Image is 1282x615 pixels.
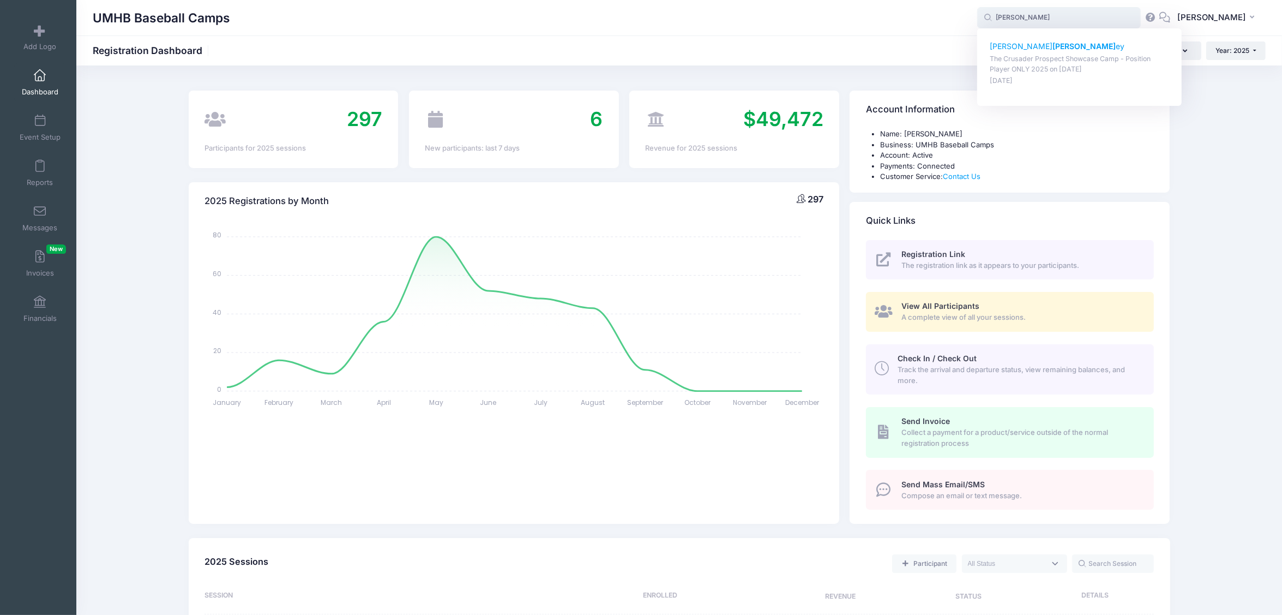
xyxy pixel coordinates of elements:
[534,397,547,407] tspan: July
[1170,5,1266,31] button: [PERSON_NAME]
[866,344,1154,395] a: Check In / Check Out Track the arrival and departure status, view remaining balances, and more.
[581,397,605,407] tspan: August
[898,365,1141,386] span: Track the arrival and departure status, view remaining balances, and more.
[880,161,1154,172] li: Payments: Connected
[14,199,66,237] a: Messages
[1216,46,1250,55] span: Year: 2025
[14,244,66,283] a: InvoicesNew
[866,240,1154,280] a: Registration Link The registration link as it appears to your participants.
[217,385,221,394] tspan: 0
[866,94,955,126] h4: Account Information
[808,194,823,205] span: 297
[23,42,56,51] span: Add Logo
[590,107,603,131] span: 6
[213,307,221,317] tspan: 40
[1052,41,1116,51] strong: [PERSON_NAME]
[1206,41,1266,60] button: Year: 2025
[627,397,664,407] tspan: September
[901,427,1142,449] span: Collect a payment for a product/service outside of the normal registration process
[901,416,950,426] span: Send Invoice
[377,397,391,407] tspan: April
[684,397,711,407] tspan: October
[14,109,66,147] a: Event Setup
[743,107,823,131] span: $49,472
[264,397,293,407] tspan: February
[14,154,66,192] a: Reports
[901,260,1142,271] span: The registration link as it appears to your participants.
[321,397,342,407] tspan: March
[14,18,66,56] a: Add Logo
[22,223,57,232] span: Messages
[774,590,907,604] div: Revenue
[901,249,965,259] span: Registration Link
[990,41,1170,52] p: [PERSON_NAME] ey
[546,590,774,604] div: Enrolled
[93,45,212,56] h1: Registration Dashboard
[733,397,767,407] tspan: November
[46,244,66,254] span: New
[347,107,382,131] span: 297
[1177,11,1246,23] span: [PERSON_NAME]
[26,268,54,278] span: Invoices
[213,230,221,240] tspan: 80
[901,301,979,311] span: View All Participants
[898,354,977,363] span: Check In / Check Out
[204,186,329,217] h4: 2025 Registrations by Month
[204,590,546,604] div: Session
[645,143,823,154] div: Revenue for 2025 sessions
[866,205,916,236] h4: Quick Links
[14,63,66,101] a: Dashboard
[990,54,1170,74] p: The Crusader Prospect Showcase Camp - Position Player ONLY 2025 on [DATE]
[204,556,268,567] span: 2025 Sessions
[27,178,53,187] span: Reports
[93,5,230,31] h1: UMHB Baseball Camps
[22,87,58,97] span: Dashboard
[213,397,241,407] tspan: January
[1031,590,1154,604] div: Details
[968,559,1045,569] textarea: Search
[880,140,1154,151] li: Business: UMHB Baseball Camps
[880,150,1154,161] li: Account: Active
[866,407,1154,457] a: Send Invoice Collect a payment for a product/service outside of the normal registration process
[20,133,61,142] span: Event Setup
[14,290,66,328] a: Financials
[901,480,985,489] span: Send Mass Email/SMS
[23,314,57,323] span: Financials
[866,292,1154,332] a: View All Participants A complete view of all your sessions.
[866,470,1154,510] a: Send Mass Email/SMS Compose an email or text message.
[892,554,956,573] a: Add a new manual registration
[213,346,221,355] tspan: 20
[429,397,443,407] tspan: May
[901,312,1142,323] span: A complete view of all your sessions.
[907,590,1030,604] div: Status
[785,397,820,407] tspan: December
[943,172,980,181] a: Contact Us
[880,171,1154,182] li: Customer Service:
[1072,554,1154,573] input: Search Session
[880,129,1154,140] li: Name: [PERSON_NAME]
[977,7,1141,29] input: Search by First Name, Last Name, or Email...
[480,397,496,407] tspan: June
[204,143,382,154] div: Participants for 2025 sessions
[213,269,221,278] tspan: 60
[425,143,603,154] div: New participants: last 7 days
[990,76,1170,86] p: [DATE]
[901,491,1142,501] span: Compose an email or text message.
